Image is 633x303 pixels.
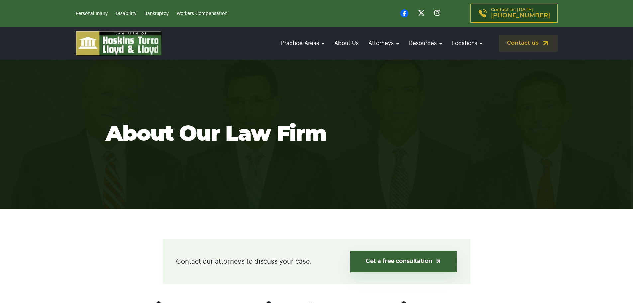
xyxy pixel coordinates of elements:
[449,34,486,53] a: Locations
[116,11,136,16] a: Disability
[177,11,227,16] a: Workers Compensation
[331,34,362,53] a: About Us
[163,239,470,284] div: Contact our attorneys to discuss your case.
[144,11,169,16] a: Bankruptcy
[278,34,328,53] a: Practice Areas
[491,8,550,19] p: Contact us [DATE]
[76,11,108,16] a: Personal Injury
[470,4,558,23] a: Contact us [DATE][PHONE_NUMBER]
[106,123,528,146] h1: About our law firm
[499,35,558,52] a: Contact us
[365,34,402,53] a: Attorneys
[491,12,550,19] span: [PHONE_NUMBER]
[76,31,162,56] img: logo
[406,34,445,53] a: Resources
[350,251,457,272] a: Get a free consultation
[435,258,442,265] img: arrow-up-right-light.svg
